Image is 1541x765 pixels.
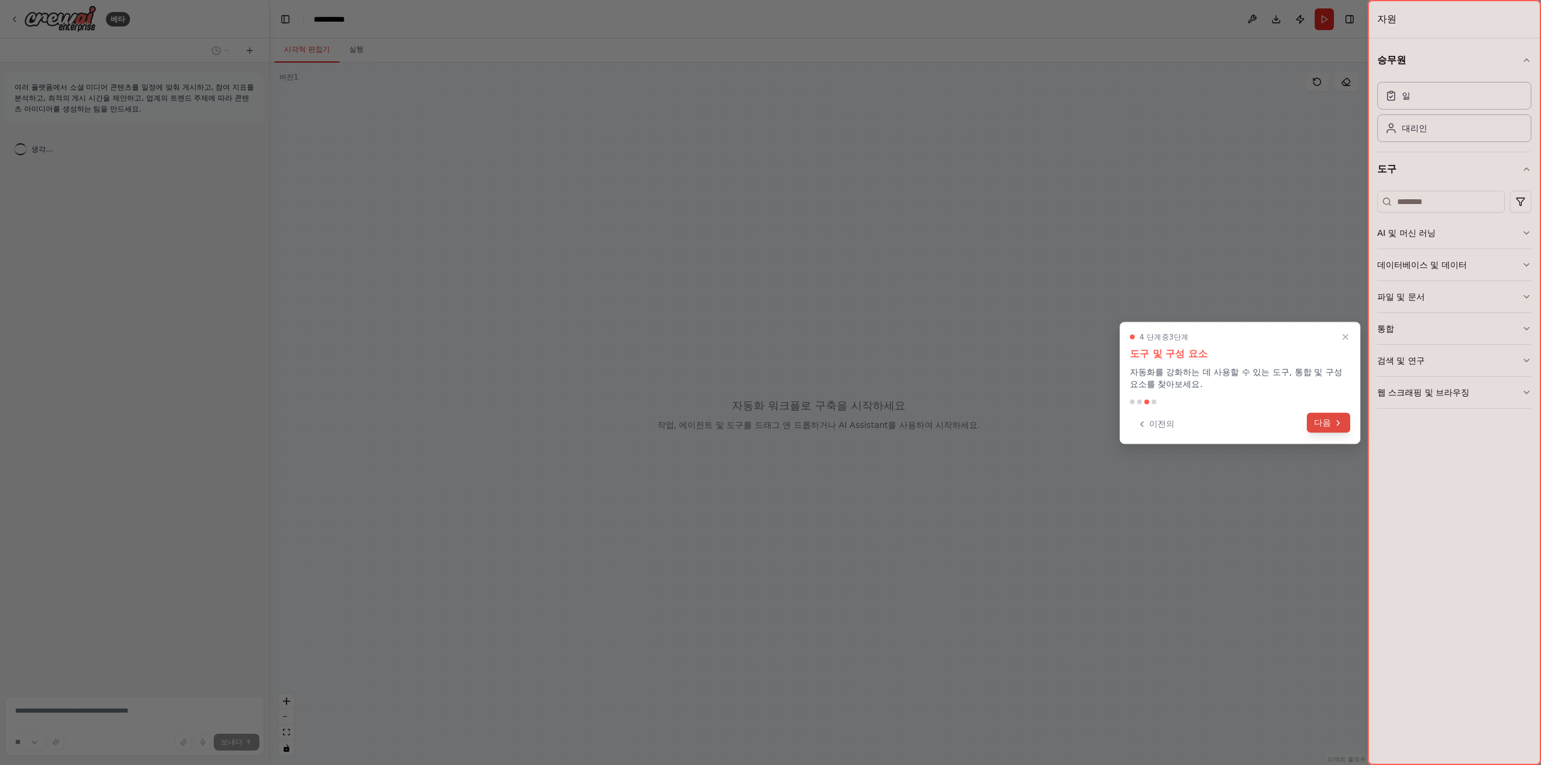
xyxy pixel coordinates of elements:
[1130,414,1182,434] button: 이전의
[1338,330,1353,344] button: 연습문제 닫기
[1169,333,1174,341] font: 3
[1130,367,1342,389] font: 자동화를 강화하는 데 사용할 수 있는 도구, 통합 및 구성 요소를 찾아보세요.
[1174,333,1189,341] font: 단계
[1162,333,1169,341] font: 중
[1314,418,1331,427] font: 다음
[1130,348,1208,359] font: 도구 및 구성 요소
[1307,413,1350,433] button: 다음
[1149,419,1174,429] font: 이전의
[1139,333,1162,341] font: 4 단계
[277,11,294,28] button: 왼쪽 사이드바 숨기기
